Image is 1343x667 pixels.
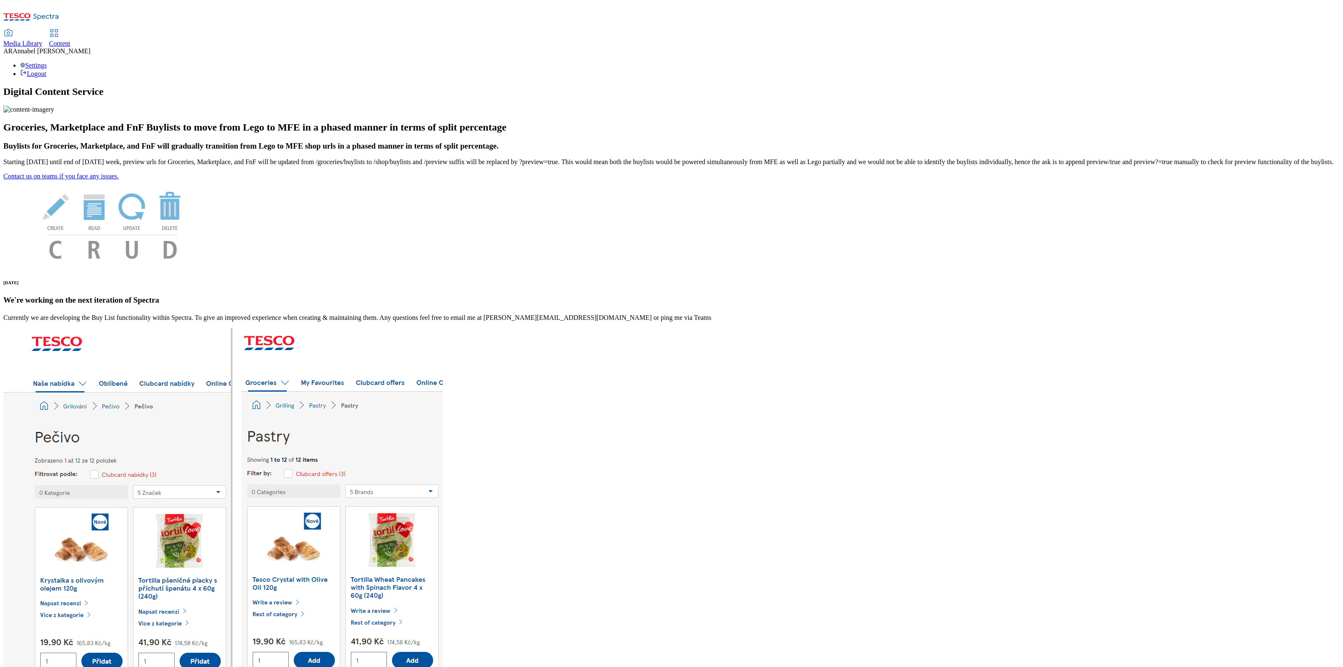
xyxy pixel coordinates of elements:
[20,62,47,69] a: Settings
[3,30,42,47] a: Media Library
[3,180,222,268] img: News Image
[49,40,71,47] span: Content
[3,296,1340,305] h3: We're working on the next iteration of Spectra
[3,86,1340,97] h1: Digital Content Service
[3,40,42,47] span: Media Library
[3,158,1340,166] p: Starting [DATE] until end of [DATE] week, preview urls for Groceries, Marketplace, and FnF will b...
[3,280,1340,285] h6: [DATE]
[3,141,1340,151] h3: Buylists for Groceries, Marketplace, and FnF will gradually transition from Lego to MFE shop urls...
[13,47,90,55] span: Annabel [PERSON_NAME]
[3,122,1340,133] h2: Groceries, Marketplace and FnF Buylists to move from Lego to MFE in a phased manner in terms of s...
[49,30,71,47] a: Content
[3,173,119,180] a: Contact us on teams if you face any issues.
[3,47,13,55] span: AR
[20,70,46,77] a: Logout
[3,106,54,113] img: content-imagery
[3,314,1340,322] p: Currently we are developing the Buy List functionality within Spectra. To give an improved experi...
